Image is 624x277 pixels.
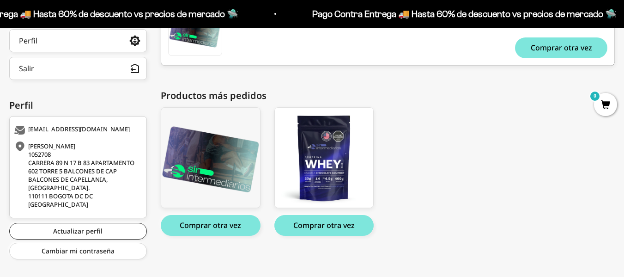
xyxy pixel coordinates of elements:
[274,215,374,236] button: Comprar otra vez
[515,37,607,58] button: Comprar otra vez
[9,98,147,112] div: Perfil
[594,100,617,111] a: 0
[531,44,592,51] span: Comprar otra vez
[19,37,37,44] div: Perfil
[19,65,34,72] div: Salir
[168,2,222,56] a: Membresía Anual
[169,2,222,55] img: Translation missing: es.Membresía Anual
[161,108,260,208] img: b091a5be-4bb1-4136-881d-32454b4358fa_1_large.png
[9,29,147,52] a: Perfil
[274,107,374,208] a: Proteína Whey - Chocolate / 1 libra (460g)
[9,223,147,240] a: Actualizar perfil
[14,142,139,209] div: [PERSON_NAME] 1052708 CARRERA 89 N 17 B 83 APARTAMENTO 602 TORRE 5 BALCONES DE CAP BALCONES DE CA...
[311,6,616,21] p: Pago Contra Entrega 🚚 Hasta 60% de descuento vs precios de mercado 🛸
[275,108,374,208] img: whey-chocolate_1LBS_front_fc04a9ae-3be6-4ecf-8bb9-186982c4bd6c_large.png
[9,57,147,80] button: Salir
[161,215,261,236] button: Comprar otra vez
[9,243,147,259] a: Cambiar mi contraseña
[161,89,615,103] div: Productos más pedidos
[589,91,600,102] mark: 0
[14,126,139,135] div: [EMAIL_ADDRESS][DOMAIN_NAME]
[161,107,261,208] a: Membresía Anual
